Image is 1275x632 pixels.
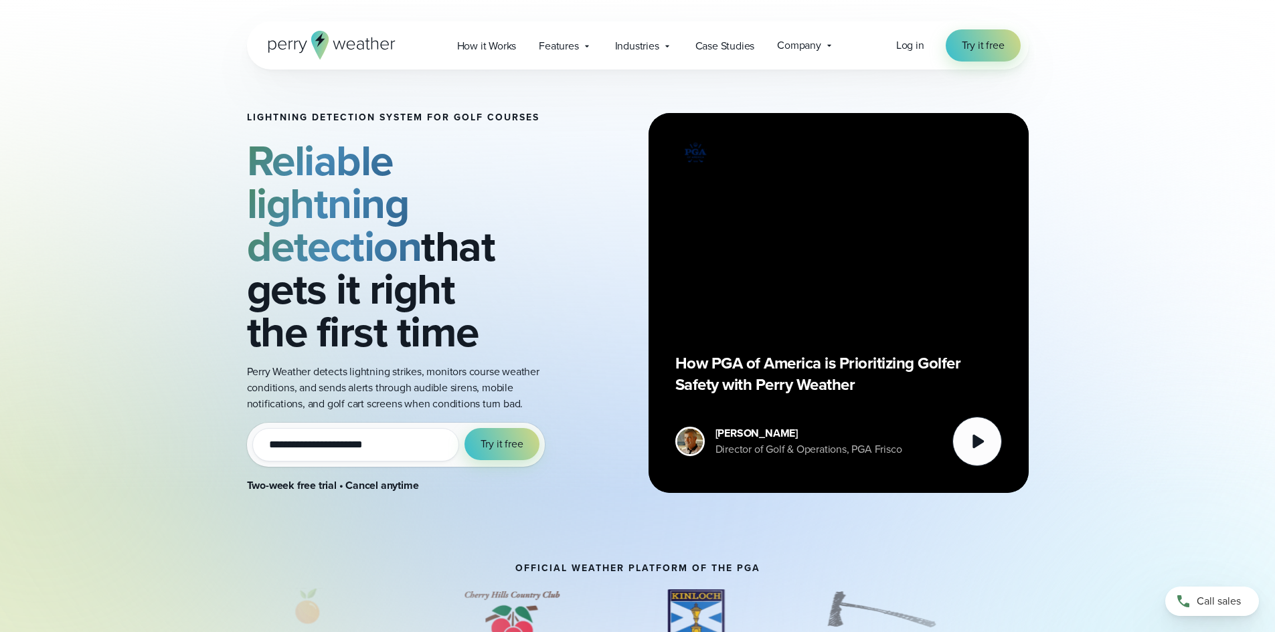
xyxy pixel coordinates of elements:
[1197,593,1241,609] span: Call sales
[675,352,1002,395] p: How PGA of America is Prioritizing Golfer Safety with Perry Weather
[715,425,902,441] div: [PERSON_NAME]
[515,563,760,574] h3: Official Weather Platform of the PGA
[777,37,821,54] span: Company
[247,364,560,412] p: Perry Weather detects lightning strikes, monitors course weather conditions, and sends alerts thr...
[247,129,422,278] strong: Reliable lightning detection
[715,441,902,457] div: Director of Golf & Operations, PGA Frisco
[247,478,419,493] strong: Two-week free trial • Cancel anytime
[896,37,924,53] span: Log in
[457,38,517,54] span: How it Works
[675,140,715,165] img: PGA.svg
[1165,587,1259,616] a: Call sales
[615,38,659,54] span: Industries
[464,428,539,460] button: Try it free
[247,139,560,353] h2: that gets it right the first time
[446,32,528,60] a: How it Works
[481,436,523,452] span: Try it free
[946,29,1021,62] a: Try it free
[695,38,755,54] span: Case Studies
[684,32,766,60] a: Case Studies
[962,37,1005,54] span: Try it free
[247,112,560,123] h1: Lightning detection system for golf courses
[539,38,578,54] span: Features
[896,37,924,54] a: Log in
[677,429,703,454] img: Paul Earnest, Director of Golf & Operations, PGA Frisco Headshot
